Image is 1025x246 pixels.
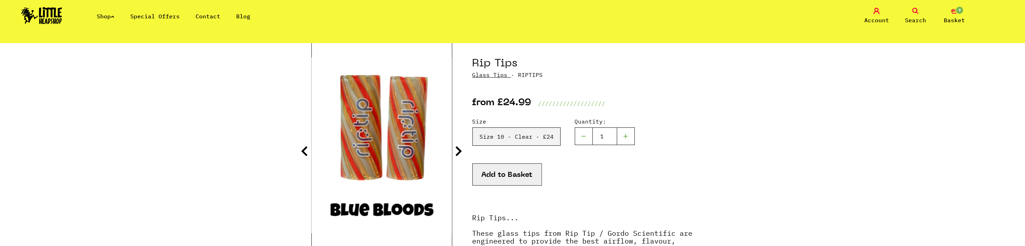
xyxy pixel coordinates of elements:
a: Blog [236,13,250,20]
a: Glass Tips [472,71,508,78]
span: 0 [955,6,964,14]
a: Search [898,8,933,24]
span: Search [905,16,926,24]
img: Rip Tips image 9 [312,58,452,233]
label: Quantity: [575,117,635,126]
p: /////////////////// [538,99,606,108]
a: 0 Basket [937,8,972,24]
a: Contact [196,13,220,20]
p: · RIPTIPS [472,71,714,79]
p: from £24.99 [472,99,531,108]
a: Special Offers [130,13,180,20]
span: Basket [944,16,965,24]
h1: Rip Tips [472,57,714,71]
button: Add to Basket [472,163,542,186]
a: Shop [97,13,114,20]
img: Little Head Shop Logo [21,7,62,24]
span: Account [864,16,889,24]
label: Size [472,117,561,126]
input: 1 [592,127,617,145]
